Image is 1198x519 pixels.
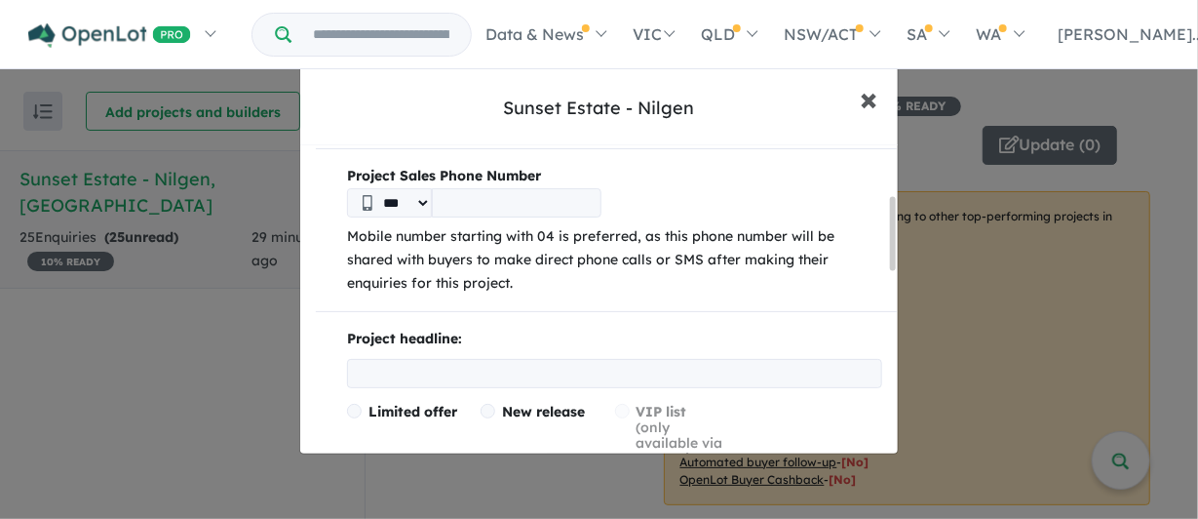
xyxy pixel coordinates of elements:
img: Openlot PRO Logo White [28,23,191,48]
span: × [861,77,878,119]
img: Phone icon [363,195,372,211]
span: New release [502,403,585,420]
p: Mobile number starting with 04 is preferred, as this phone number will be shared with buyers to m... [347,225,882,295]
span: Limited offer [368,403,457,420]
p: Project headline: [347,328,882,351]
input: Try estate name, suburb, builder or developer [295,14,467,56]
div: Sunset Estate - Nilgen [504,96,695,121]
b: Project Sales Phone Number [347,165,882,188]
